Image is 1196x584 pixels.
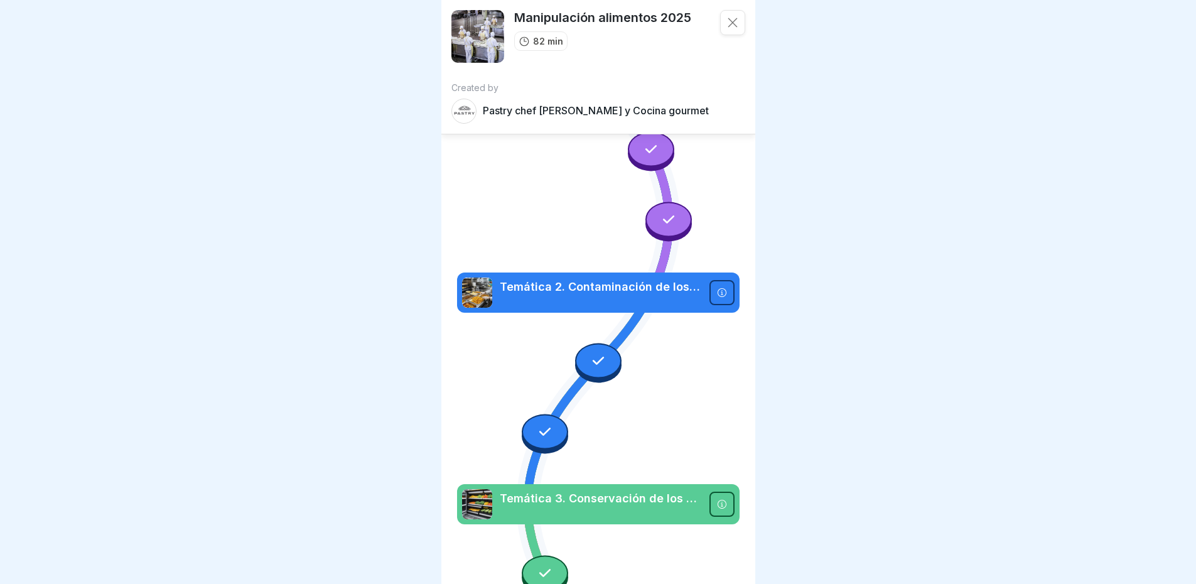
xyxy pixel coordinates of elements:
p: Pastry chef [PERSON_NAME] y Cocina gourmet [483,105,709,117]
p: Temática 3. Conservación de los alimentos [500,490,702,507]
p: Temática 2. Contaminación de los alimentos [500,279,702,295]
p: Manipulación alimentos 2025 [514,10,691,25]
p: 82 min [533,35,563,48]
img: ob1temx17qa248jtpkauy3pv.png [462,489,492,519]
img: ir5hv6zvm3rp7veysq4ywyma.png [462,278,492,308]
p: Created by [451,83,745,94]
